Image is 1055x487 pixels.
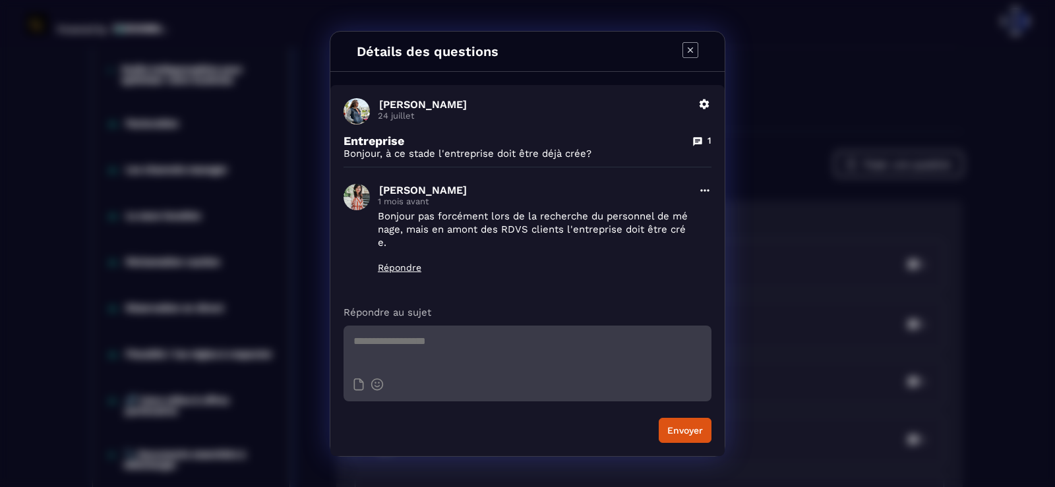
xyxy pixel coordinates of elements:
[379,98,690,111] p: [PERSON_NAME]
[378,111,690,121] p: 24 juillet
[344,134,404,148] p: Entreprise
[378,262,690,273] p: Répondre
[659,418,711,443] button: Envoyer
[344,306,711,319] p: Répondre au sujet
[708,134,711,147] p: 1
[344,148,711,160] p: Bonjour, à ce stade l'entreprise doit être déjà crée?
[379,184,690,196] p: [PERSON_NAME]
[378,210,690,249] p: Bonjour pas forcément lors de la recherche du personnel de ménage, mais en amont des RDVS clients...
[378,196,690,206] p: 1 mois avant
[357,43,498,59] h4: Détails des questions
